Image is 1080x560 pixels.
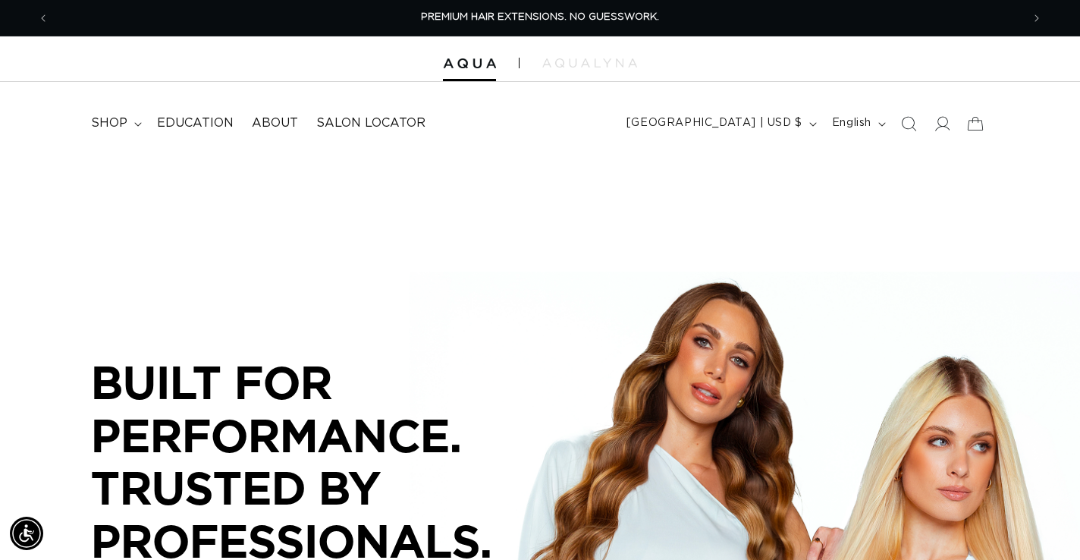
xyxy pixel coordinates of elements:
[243,106,307,140] a: About
[82,106,148,140] summary: shop
[626,115,802,131] span: [GEOGRAPHIC_DATA] | USD $
[443,58,496,69] img: Aqua Hair Extensions
[316,115,425,131] span: Salon Locator
[823,109,892,138] button: English
[1020,4,1053,33] button: Next announcement
[832,115,871,131] span: English
[27,4,60,33] button: Previous announcement
[148,106,243,140] a: Education
[157,115,234,131] span: Education
[421,12,659,22] span: PREMIUM HAIR EXTENSIONS. NO GUESSWORK.
[892,107,925,140] summary: Search
[617,109,823,138] button: [GEOGRAPHIC_DATA] | USD $
[307,106,435,140] a: Salon Locator
[252,115,298,131] span: About
[542,58,637,68] img: aqualyna.com
[91,115,127,131] span: shop
[10,517,43,550] div: Accessibility Menu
